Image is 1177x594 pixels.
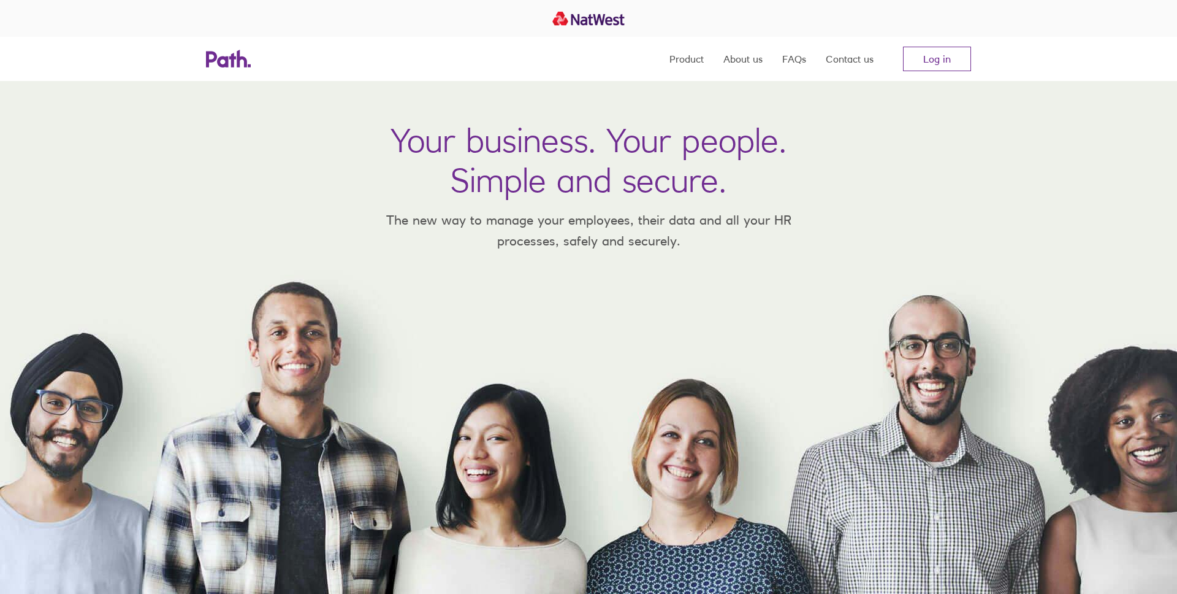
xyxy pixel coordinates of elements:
a: Log in [903,47,971,71]
p: The new way to manage your employees, their data and all your HR processes, safely and securely. [368,210,809,251]
a: FAQs [782,37,806,81]
a: Contact us [826,37,874,81]
a: About us [723,37,763,81]
a: Product [669,37,704,81]
h1: Your business. Your people. Simple and secure. [390,120,787,200]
